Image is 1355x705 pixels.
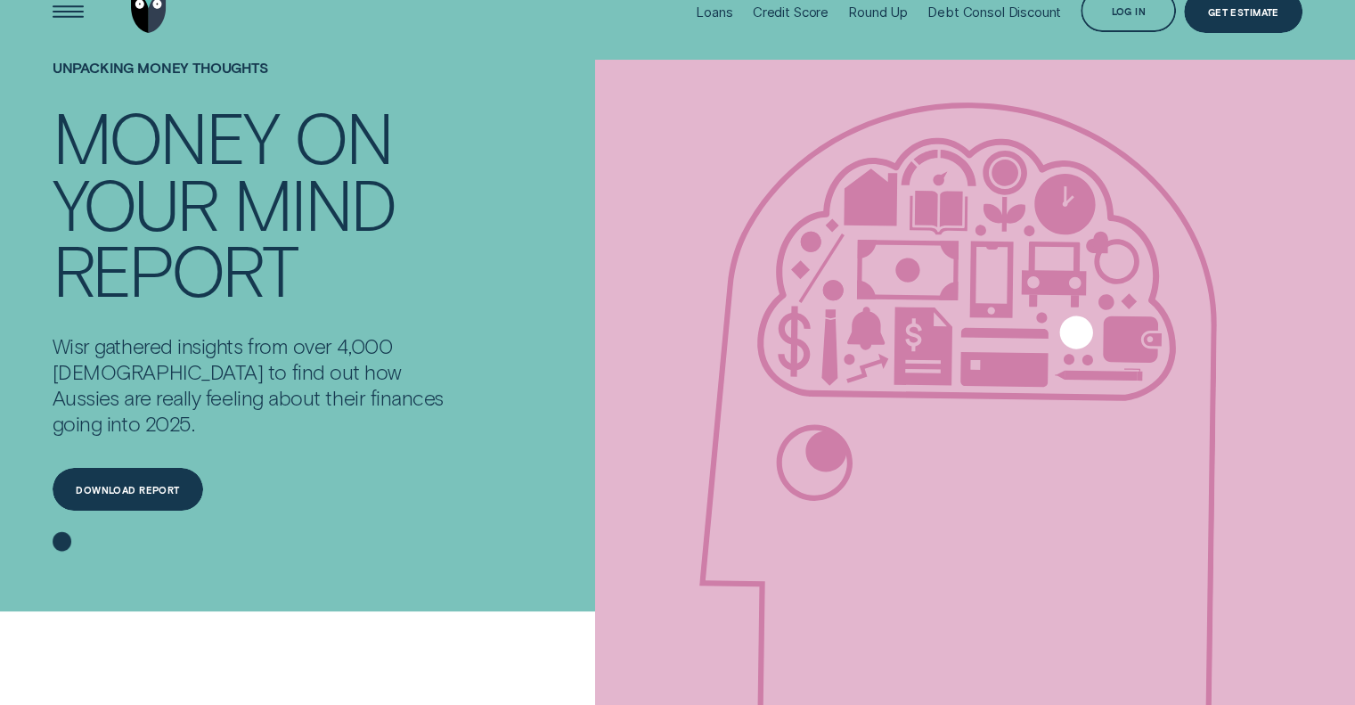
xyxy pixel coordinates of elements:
div: Your [53,169,217,235]
div: Mind [233,169,396,235]
div: Debt Consol Discount [927,4,1061,20]
p: Wisr gathered insights from over 4,000 [DEMOGRAPHIC_DATA] to find out how Aussies are really feel... [53,333,464,437]
h4: Money On Your Mind Report [53,102,464,301]
div: Round Up [848,4,908,20]
div: On [294,102,391,168]
div: Loans [696,4,732,20]
div: Report [53,235,296,301]
h1: Unpacking money thoughts [53,60,464,103]
div: Credit Score [753,4,829,20]
a: Download report [53,468,204,511]
div: Money [53,102,278,168]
